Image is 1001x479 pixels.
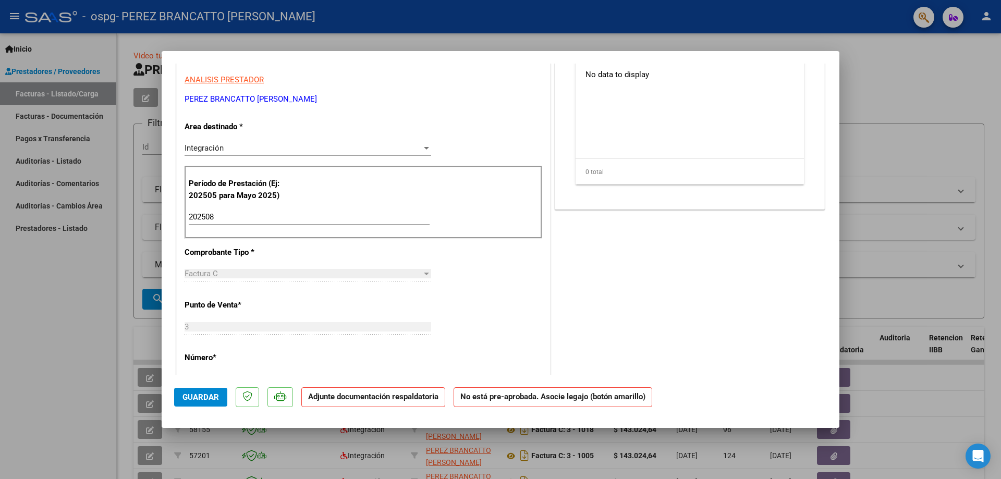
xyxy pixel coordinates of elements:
span: ANALISIS PRESTADOR [185,75,264,84]
span: Integración [185,143,224,153]
strong: No está pre-aprobada. Asocie legajo (botón amarillo) [454,387,652,408]
span: Guardar [182,392,219,402]
p: Punto de Venta [185,299,292,311]
strong: Adjunte documentación respaldatoria [308,392,438,401]
p: Comprobante Tipo * [185,247,292,259]
p: PEREZ BRANCATTO [PERSON_NAME] [185,93,542,105]
p: Período de Prestación (Ej: 202505 para Mayo 2025) [189,178,294,201]
p: Número [185,352,292,364]
span: Factura C [185,269,218,278]
div: Open Intercom Messenger [966,444,991,469]
button: Guardar [174,388,227,407]
div: 0 total [576,159,804,185]
p: Area destinado * [185,121,292,133]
